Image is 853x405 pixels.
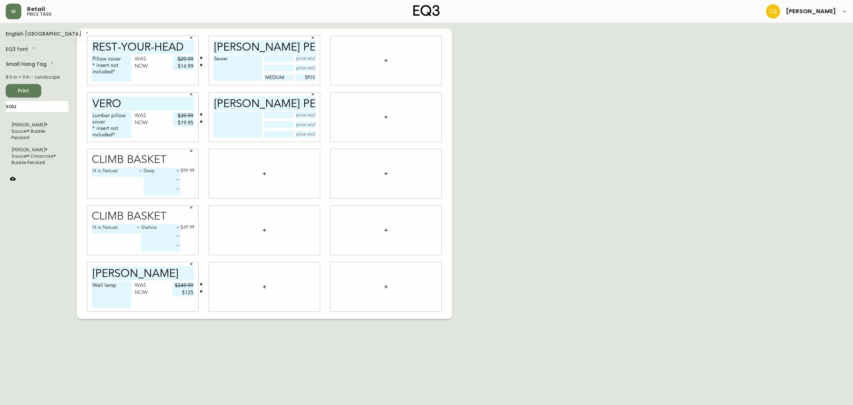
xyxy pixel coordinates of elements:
[135,63,173,70] div: Now
[6,59,55,70] div: Small Hang Tag
[766,4,780,19] img: 996bfd46d64b78802a67b62ffe4c27a2
[173,56,194,63] input: price excluding $
[92,282,131,308] textarea: Wall lamp
[6,44,37,56] div: EQ3 font
[96,35,117,42] input: price excluding $
[173,63,194,70] input: price excluding $
[295,74,316,81] input: price excluding $
[6,28,90,40] div: English [GEOGRAPHIC_DATA]
[295,65,316,71] input: price excluding $
[181,168,194,174] div: $99.99
[135,120,173,127] div: Now
[92,168,144,177] div: 14 in Natural
[173,120,194,127] input: price excluding $
[92,224,141,233] div: 14 in Natural
[11,86,36,95] span: Print
[92,112,131,138] textarea: Lumbar pillow cover * insert not included*
[173,289,194,296] input: price excluding $
[135,112,173,120] div: Was
[92,154,194,165] div: Climb Basket
[173,282,194,289] input: price excluding $
[6,144,68,169] li: [PERSON_NAME]® Saucer® Crisscross® Bubble Pendant
[6,84,41,98] button: Print
[413,5,440,16] img: logo
[58,35,96,42] div: Now
[92,211,194,222] div: Climb Basket
[58,27,96,35] div: Was
[786,9,836,14] span: [PERSON_NAME]
[6,101,68,112] input: Search
[295,121,316,128] input: price excluding $
[295,112,316,118] input: price excluding $
[92,55,131,81] textarea: Pillow cover * insert not included*
[6,119,68,144] li: [PERSON_NAME]® Saucer® Bubble Pendant
[144,168,181,177] div: Deep
[213,55,262,81] textarea: Saucer
[173,112,194,120] input: price excluding $
[295,131,316,137] input: price excluding $
[135,282,173,289] div: Was
[295,55,316,62] input: price excluding $
[27,12,52,16] h5: price tags
[6,74,68,80] div: 8.5 in × 11 in – Landscape
[135,289,173,296] div: Now
[15,27,54,53] textarea: Red wine rack
[27,6,45,12] span: Retail
[141,224,181,233] div: Shallow
[96,27,117,35] input: price excluding $
[181,224,194,231] div: $49.99
[135,56,173,63] div: Was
